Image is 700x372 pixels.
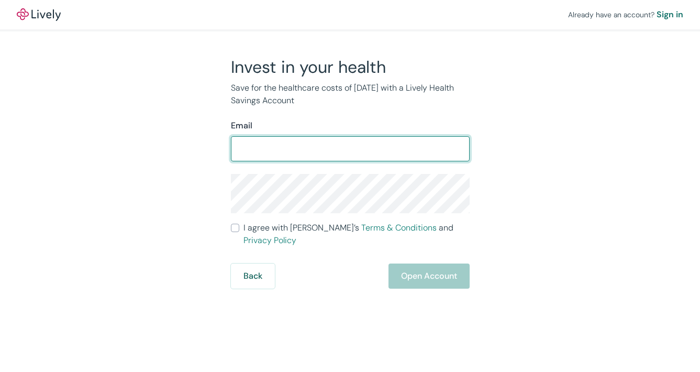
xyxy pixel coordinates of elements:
a: LivelyLively [17,8,61,21]
label: Email [231,119,252,132]
a: Sign in [657,8,683,21]
h2: Invest in your health [231,57,470,78]
div: Already have an account? [568,8,683,21]
a: Terms & Conditions [361,222,437,233]
button: Back [231,264,275,289]
p: Save for the healthcare costs of [DATE] with a Lively Health Savings Account [231,82,470,107]
img: Lively [17,8,61,21]
a: Privacy Policy [243,235,296,246]
span: I agree with [PERSON_NAME]’s and [243,222,470,247]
